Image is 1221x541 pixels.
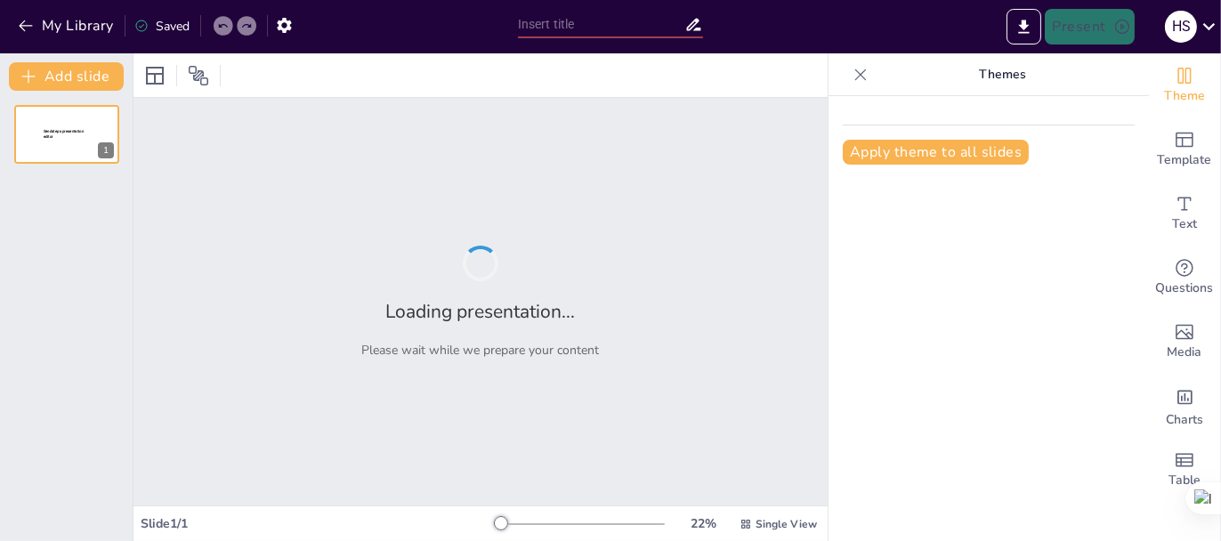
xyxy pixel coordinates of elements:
[1045,9,1134,44] button: Present
[98,142,114,158] div: 1
[1149,117,1220,182] div: Add ready made slides
[1149,246,1220,310] div: Get real-time input from your audience
[1149,310,1220,374] div: Add images, graphics, shapes or video
[1149,438,1220,502] div: Add a table
[362,342,600,359] p: Please wait while we prepare your content
[1165,9,1197,44] button: H S
[1156,279,1214,298] span: Questions
[1158,150,1212,170] span: Template
[13,12,121,40] button: My Library
[1166,410,1203,430] span: Charts
[188,65,209,86] span: Position
[518,12,685,37] input: Insert title
[9,62,124,91] button: Add slide
[1149,53,1220,117] div: Change the overall theme
[1149,182,1220,246] div: Add text boxes
[386,299,576,324] h2: Loading presentation...
[1168,343,1202,362] span: Media
[1164,86,1205,106] span: Theme
[141,61,169,90] div: Layout
[875,53,1131,96] p: Themes
[1007,9,1041,44] button: Export to PowerPoint
[44,129,84,139] span: Sendsteps presentation editor
[14,105,119,164] div: 1
[1168,471,1201,490] span: Table
[1172,214,1197,234] span: Text
[683,515,725,532] div: 22 %
[134,18,190,35] div: Saved
[843,140,1029,165] button: Apply theme to all slides
[1149,374,1220,438] div: Add charts and graphs
[1165,11,1197,43] div: H S
[756,517,817,531] span: Single View
[141,515,494,532] div: Slide 1 / 1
